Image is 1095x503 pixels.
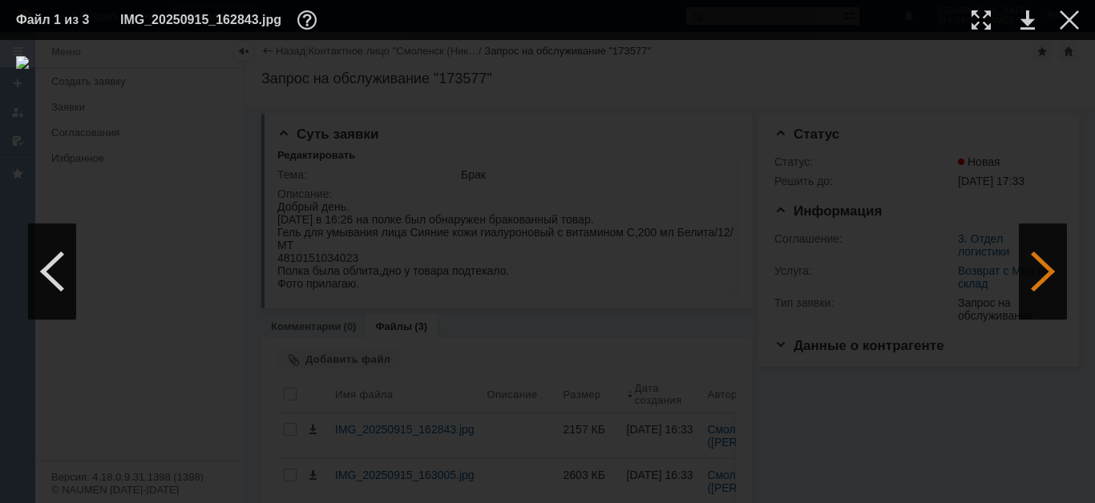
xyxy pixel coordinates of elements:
[1060,10,1079,30] div: Закрыть окно (Esc)
[120,10,321,30] div: IMG_20250915_162843.jpg
[16,56,1079,487] img: download
[16,14,96,26] div: Файл 1 из 3
[28,223,76,320] div: Предыдущий файл
[1020,10,1035,30] div: Скачать файл
[297,10,321,30] div: Дополнительная информация о файле (F11)
[972,10,991,30] div: Увеличить масштаб
[1019,223,1067,320] div: Следующий файл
